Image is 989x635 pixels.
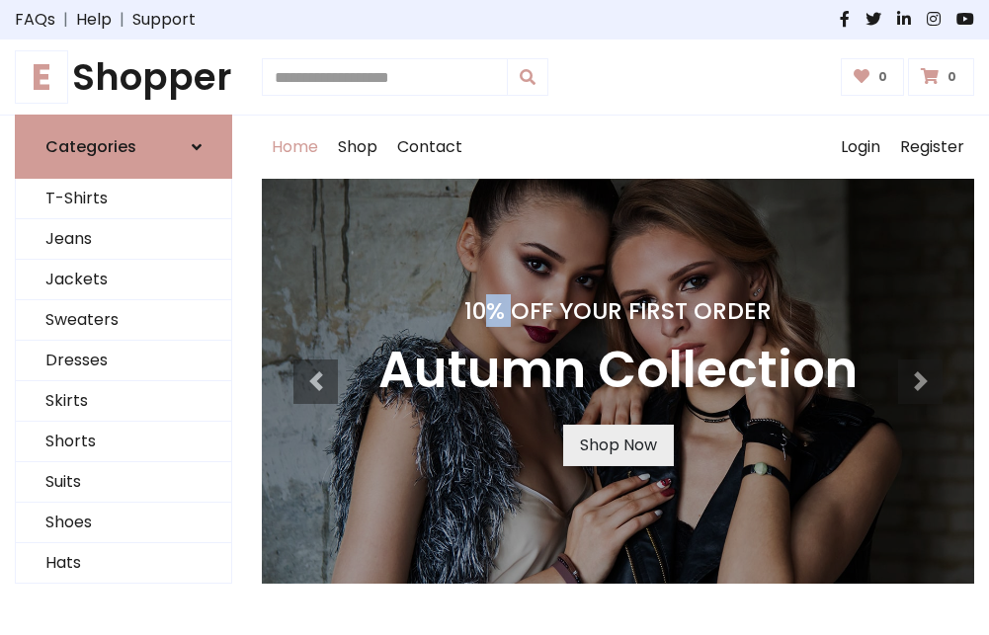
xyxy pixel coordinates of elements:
a: Register [890,116,974,179]
a: 0 [908,58,974,96]
h1: Shopper [15,55,232,99]
a: Login [831,116,890,179]
h4: 10% Off Your First Order [378,297,858,325]
a: Sweaters [16,300,231,341]
a: Shop Now [563,425,674,466]
span: | [55,8,76,32]
a: FAQs [15,8,55,32]
a: Jackets [16,260,231,300]
a: Hats [16,543,231,584]
a: 0 [841,58,905,96]
a: Skirts [16,381,231,422]
a: Support [132,8,196,32]
span: E [15,50,68,104]
a: Suits [16,462,231,503]
a: Shoes [16,503,231,543]
a: Jeans [16,219,231,260]
span: | [112,8,132,32]
span: 0 [873,68,892,86]
a: Home [262,116,328,179]
a: Categories [15,115,232,179]
span: 0 [943,68,961,86]
a: EShopper [15,55,232,99]
a: Contact [387,116,472,179]
a: T-Shirts [16,179,231,219]
h6: Categories [45,137,136,156]
a: Dresses [16,341,231,381]
a: Shorts [16,422,231,462]
h3: Autumn Collection [378,341,858,401]
a: Help [76,8,112,32]
a: Shop [328,116,387,179]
